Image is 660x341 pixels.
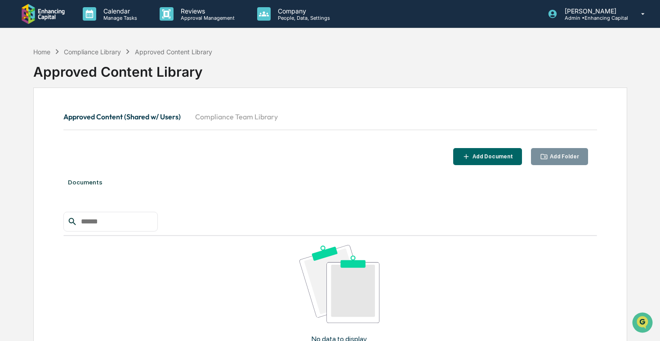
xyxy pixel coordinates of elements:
[75,122,78,129] span: •
[271,15,334,21] p: People, Data, Settings
[5,180,62,196] a: 🖐️Preclearance
[40,69,147,78] div: Start new chat
[9,138,23,152] img: Cece Ferraez
[74,184,111,192] span: Attestations
[153,71,164,82] button: Start new chat
[63,222,109,229] a: Powered byPylon
[531,148,589,166] button: Add Folder
[471,153,513,160] div: Add Document
[557,7,628,15] p: [PERSON_NAME]
[22,4,65,25] img: logo
[63,106,597,127] div: secondary tabs example
[453,148,522,166] button: Add Document
[33,57,627,80] div: Approved Content Library
[5,197,60,213] a: 🔎Data Lookup
[28,122,73,129] span: [PERSON_NAME]
[62,180,115,196] a: 🗄️Attestations
[9,100,60,107] div: Past conversations
[96,15,142,21] p: Manage Tasks
[299,245,379,323] img: No data
[80,122,122,129] span: 23 minutes ago
[271,7,334,15] p: Company
[174,15,239,21] p: Approval Management
[18,184,58,192] span: Preclearance
[65,184,72,192] div: 🗄️
[19,69,35,85] img: 8933085812038_c878075ebb4cc5468115_72.jpg
[9,201,16,209] div: 🔎
[64,48,121,56] div: Compliance Library
[9,114,23,128] img: Cece Ferraez
[135,48,212,56] div: Approved Content Library
[548,153,579,160] div: Add Folder
[557,15,628,21] p: Admin • Enhancing Capital
[33,48,50,56] div: Home
[9,19,164,33] p: How can we help?
[89,223,109,229] span: Pylon
[631,311,656,336] iframe: Open customer support
[174,7,239,15] p: Reviews
[139,98,164,109] button: See all
[9,69,25,85] img: 1746055101610-c473b297-6a78-478c-a979-82029cc54cd1
[40,78,124,85] div: We're available if you need us!
[18,201,57,210] span: Data Lookup
[188,106,285,127] button: Compliance Team Library
[80,146,98,153] span: [DATE]
[75,146,78,153] span: •
[63,106,188,127] button: Approved Content (Shared w/ Users)
[9,184,16,192] div: 🖐️
[96,7,142,15] p: Calendar
[63,170,597,195] div: Documents
[28,146,73,153] span: [PERSON_NAME]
